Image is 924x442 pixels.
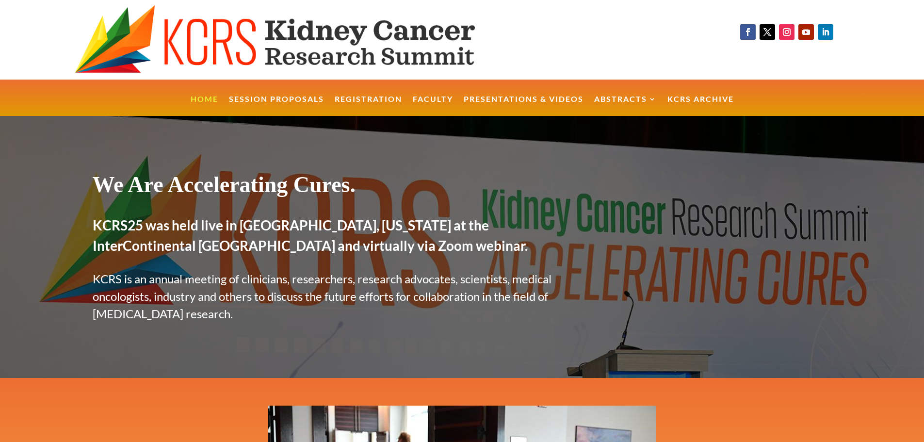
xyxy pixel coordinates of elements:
a: Session Proposals [229,96,324,116]
h1: We Are Accelerating Cures. [93,171,572,203]
p: KCRS is an annual meeting of clinicians, researchers, research advocates, scientists, medical onc... [93,270,572,323]
a: Presentations & Videos [464,96,584,116]
a: Follow on Instagram [779,24,794,40]
a: KCRS Archive [667,96,734,116]
a: Registration [335,96,402,116]
a: Home [191,96,218,116]
a: Abstracts [594,96,657,116]
a: Follow on LinkedIn [818,24,833,40]
img: KCRS generic logo wide [75,5,524,75]
a: Follow on Youtube [798,24,814,40]
a: Follow on Facebook [740,24,756,40]
h2: KCRS25 was held live in [GEOGRAPHIC_DATA], [US_STATE] at the InterContinental [GEOGRAPHIC_DATA] a... [93,215,572,261]
a: Faculty [413,96,453,116]
a: Follow on X [760,24,775,40]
